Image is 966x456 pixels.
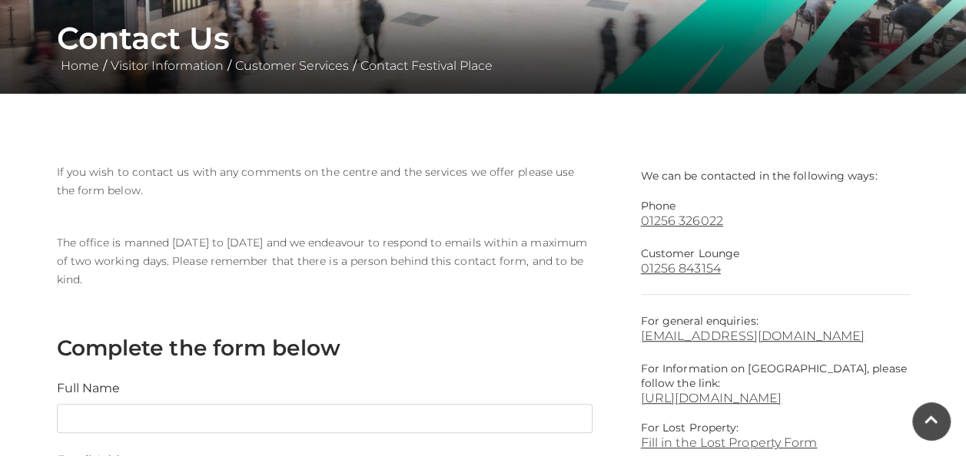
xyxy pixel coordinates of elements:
[57,20,910,57] h1: Contact Us
[641,213,910,228] a: 01256 326022
[357,58,496,73] a: Contact Festival Place
[57,335,593,361] h3: Complete the form below
[641,435,910,450] a: Fill in the Lost Property Form
[57,233,593,289] p: The office is manned [DATE] to [DATE] and we endeavour to respond to emails within a maximum of t...
[641,421,910,435] p: For Lost Property:
[57,163,593,200] p: If you wish to contact us with any comments on the centre and the services we offer please use th...
[641,329,910,343] a: [EMAIL_ADDRESS][DOMAIN_NAME]
[641,261,910,276] a: 01256 843154
[107,58,227,73] a: Visitor Information
[641,362,910,391] p: For Information on [GEOGRAPHIC_DATA], please follow the link:
[231,58,353,73] a: Customer Services
[641,314,910,343] p: For general enquiries:
[45,20,921,75] div: / / /
[57,379,120,398] label: Full Name
[641,163,910,183] p: We can be contacted in the following ways:
[57,58,103,73] a: Home
[641,199,910,213] p: Phone
[641,391,782,405] a: [URL][DOMAIN_NAME]
[641,246,910,261] p: Customer Lounge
